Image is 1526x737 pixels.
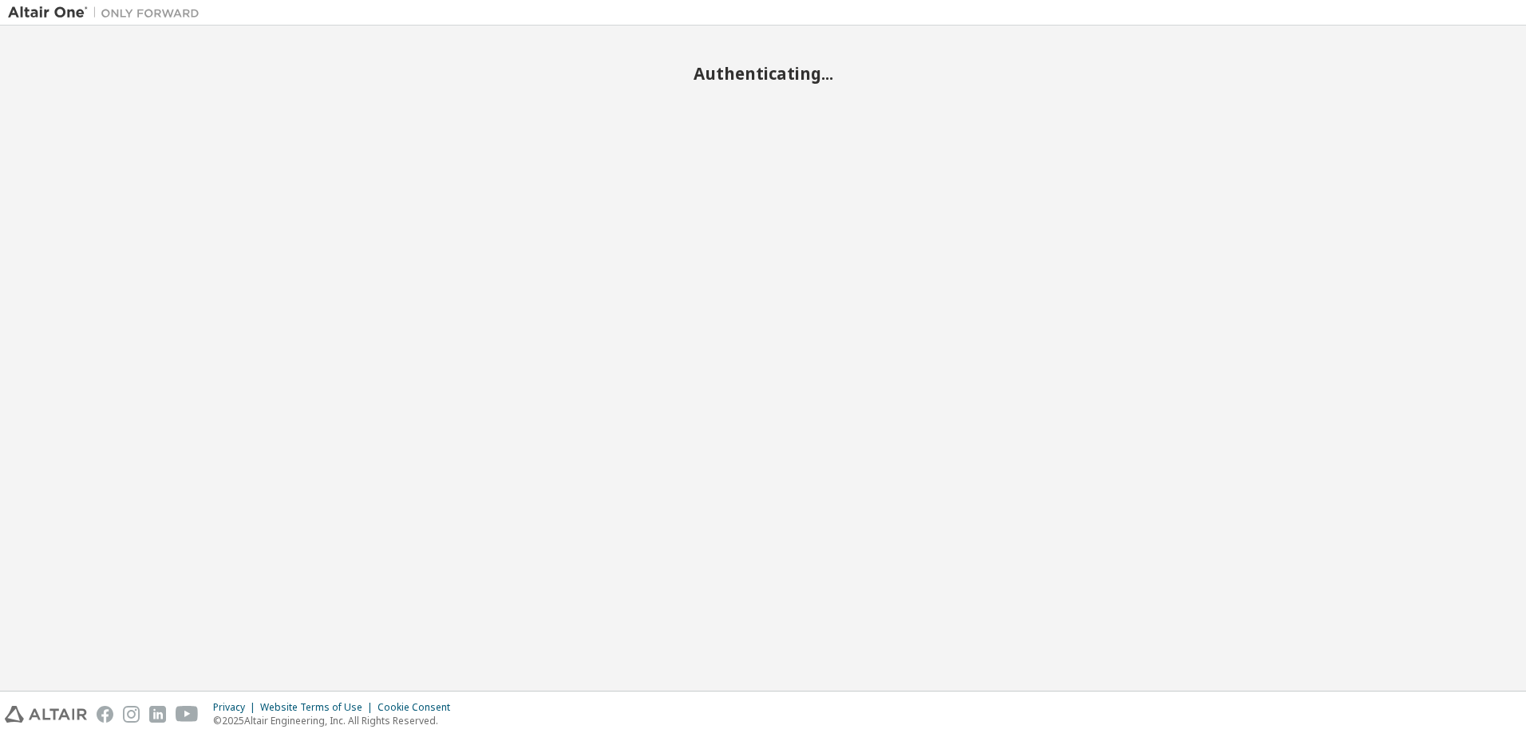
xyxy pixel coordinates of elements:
[5,706,87,723] img: altair_logo.svg
[8,63,1518,84] h2: Authenticating...
[378,701,460,714] div: Cookie Consent
[260,701,378,714] div: Website Terms of Use
[176,706,199,723] img: youtube.svg
[8,5,208,21] img: Altair One
[123,706,140,723] img: instagram.svg
[97,706,113,723] img: facebook.svg
[213,701,260,714] div: Privacy
[149,706,166,723] img: linkedin.svg
[213,714,460,727] p: © 2025 Altair Engineering, Inc. All Rights Reserved.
